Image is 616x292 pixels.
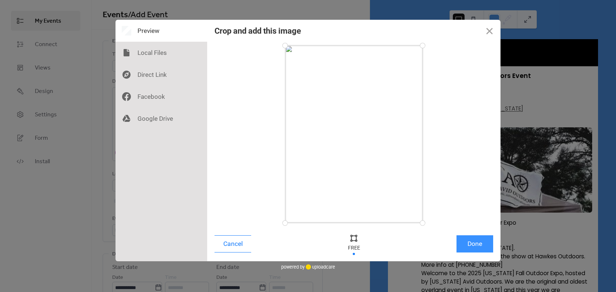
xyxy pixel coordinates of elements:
div: Preview [115,20,207,42]
div: Direct Link [115,64,207,86]
div: Local Files [115,42,207,64]
a: uploadcare [305,264,335,270]
button: Cancel [214,235,251,252]
div: Crop and add this image [214,26,301,35]
div: Facebook [115,86,207,108]
div: powered by [281,261,335,272]
button: Done [456,235,493,252]
div: Google Drive [115,108,207,130]
button: Close [478,20,500,42]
